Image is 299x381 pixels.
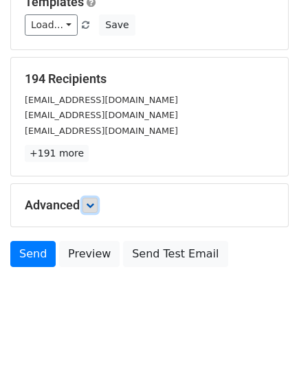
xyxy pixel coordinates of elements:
[25,95,178,105] small: [EMAIL_ADDRESS][DOMAIN_NAME]
[25,198,274,213] h5: Advanced
[25,110,178,120] small: [EMAIL_ADDRESS][DOMAIN_NAME]
[25,145,89,162] a: +191 more
[25,71,274,86] h5: 194 Recipients
[25,126,178,136] small: [EMAIL_ADDRESS][DOMAIN_NAME]
[123,241,228,267] a: Send Test Email
[99,14,135,36] button: Save
[25,14,78,36] a: Load...
[59,241,120,267] a: Preview
[230,315,299,381] div: Chat-Widget
[10,241,56,267] a: Send
[230,315,299,381] iframe: Chat Widget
